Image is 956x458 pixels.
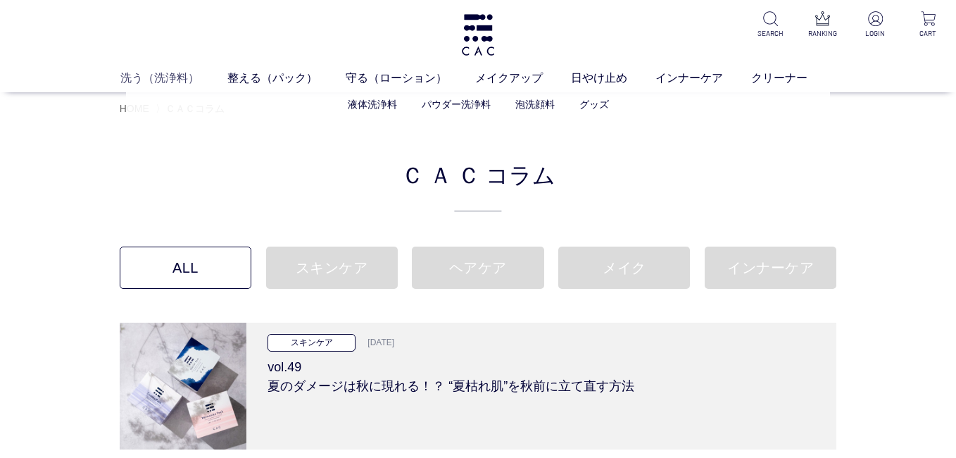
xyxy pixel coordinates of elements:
[120,70,227,87] a: 洗う（洗浄料）
[268,352,815,396] h3: vol.49 夏のダメージは秋に現れる！？ “夏枯れ肌”を秋前に立て直す方法
[120,157,837,211] h2: ＣＡＣ
[120,247,251,289] a: ALL
[571,70,655,87] a: 日やけ止め
[753,28,787,39] p: SEARCH
[266,247,398,289] a: スキンケア
[751,70,836,87] a: クリーナー
[806,28,840,39] p: RANKING
[120,323,837,450] a: 夏のダメージは秋に現れる！？ “夏枯れ肌”を秋前に立て直す方法 スキンケア [DATE] vol.49夏のダメージは秋に現れる！？ “夏枯れ肌”を秋前に立て直す方法
[486,157,555,191] span: コラム
[859,28,893,39] p: LOGIN
[579,99,609,110] a: グッズ
[422,99,491,110] a: パウダー洗浄料
[806,11,840,39] a: RANKING
[911,11,945,39] a: CART
[558,247,690,289] a: メイク
[348,99,397,110] a: 液体洗浄料
[412,247,543,289] a: ヘアケア
[655,70,751,87] a: インナーケア
[475,70,571,87] a: メイクアップ
[227,70,346,87] a: 整える（パック）
[346,70,475,87] a: 守る（ローション）
[859,11,893,39] a: LOGIN
[515,99,555,110] a: 泡洗顔料
[911,28,945,39] p: CART
[120,323,246,450] img: 夏のダメージは秋に現れる！？ “夏枯れ肌”を秋前に立て直す方法
[268,334,356,352] p: スキンケア
[359,335,394,351] p: [DATE]
[753,11,787,39] a: SEARCH
[120,103,149,114] a: HOME
[460,14,496,56] img: logo
[705,247,836,289] a: インナーケア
